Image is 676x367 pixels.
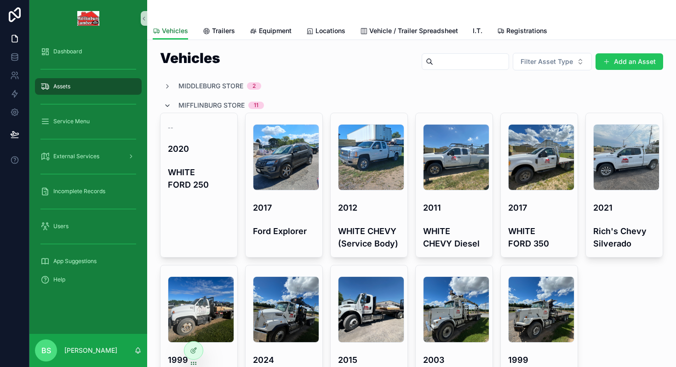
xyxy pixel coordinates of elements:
h4: 2020 [168,143,230,155]
span: Equipment [259,26,292,35]
a: Equipment [250,23,292,41]
span: Registrations [506,26,547,35]
a: Locations [306,23,345,41]
a: Assets [35,78,142,95]
a: External Services [35,148,142,165]
h4: 2024 [253,354,315,366]
span: Vehicles [162,26,188,35]
p: [PERSON_NAME] [64,346,117,355]
span: Trailers [212,26,235,35]
button: Add an Asset [596,53,663,70]
a: Help [35,271,142,288]
span: Middleburg Store [178,81,243,91]
span: Incomplete Records [53,188,105,195]
h4: 2011 [423,201,485,214]
a: 2017Ford Explorer [245,113,323,258]
div: scrollable content [29,37,147,300]
h4: 1999 [508,354,570,366]
a: Users [35,218,142,235]
span: -- [168,124,173,132]
h4: 2017 [508,201,570,214]
h4: WHITE FORD 350 [508,225,570,250]
span: Service Menu [53,118,90,125]
h4: Ford Explorer [253,225,315,237]
a: App Suggestions [35,253,142,270]
h4: WHITE FORD 250 [168,166,230,191]
a: Service Menu [35,113,142,130]
span: Mifflinburg Store [178,101,245,110]
a: Vehicle / Trailer Spreadsheet [360,23,458,41]
a: 2017WHITE FORD 350 [500,113,578,258]
a: 2011WHITE CHEVY Diesel [415,113,493,258]
span: Vehicle / Trailer Spreadsheet [369,26,458,35]
h4: 2012 [338,201,400,214]
span: I.T. [473,26,482,35]
span: External Services [53,153,99,160]
a: Dashboard [35,43,142,60]
a: I.T. [473,23,482,41]
h4: WHITE CHEVY Diesel [423,225,485,250]
h1: Vehicles [160,51,220,65]
span: Dashboard [53,48,82,55]
h4: Rich's Chevy Silverado [593,225,655,250]
a: 2012WHITE CHEVY (Service Body) [330,113,408,258]
span: App Suggestions [53,258,97,265]
span: Locations [315,26,345,35]
a: Registrations [497,23,547,41]
a: Incomplete Records [35,183,142,200]
h4: WHITE CHEVY (Service Body) [338,225,400,250]
span: Users [53,223,69,230]
div: 11 [254,102,258,109]
a: Vehicles [153,23,188,40]
h4: 2017 [253,201,315,214]
h4: 2015 [338,354,400,366]
div: 2 [252,82,256,90]
img: App logo [77,11,100,26]
a: 2021Rich's Chevy Silverado [585,113,663,258]
a: --2020WHITE FORD 250 [160,113,238,258]
a: Trailers [203,23,235,41]
span: Assets [53,83,70,90]
h4: 2003 [423,354,485,366]
span: Filter Asset Type [521,57,573,66]
span: BS [41,345,51,356]
button: Select Button [513,53,592,70]
h4: 1999 [168,354,230,366]
h4: 2021 [593,201,655,214]
span: Help [53,276,65,283]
